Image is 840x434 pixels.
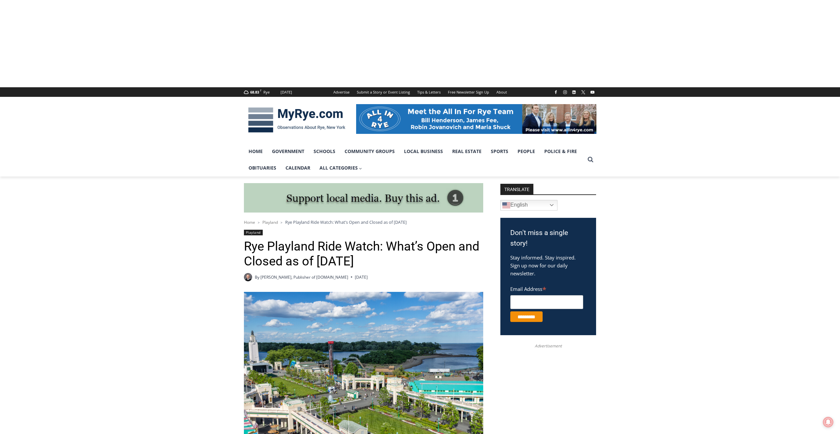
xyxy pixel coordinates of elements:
[244,230,263,235] a: Playland
[356,104,596,134] img: All in for Rye
[448,143,486,160] a: Real Estate
[486,143,513,160] a: Sports
[244,219,255,225] a: Home
[330,87,353,97] a: Advertise
[414,87,444,97] a: Tips & Letters
[579,88,587,96] a: X
[444,87,493,97] a: Free Newsletter Sign Up
[255,274,259,280] span: By
[250,90,259,95] span: 68.83
[315,160,367,176] a: All Categories
[552,88,560,96] a: Facebook
[285,219,407,225] span: Rye Playland Ride Watch: What’s Open and Closed as of [DATE]
[355,274,368,280] time: [DATE]
[260,274,348,280] a: [PERSON_NAME], Publisher of [DOMAIN_NAME]
[244,143,585,177] nav: Primary Navigation
[281,160,315,176] a: Calendar
[263,89,270,95] div: Rye
[244,183,483,213] img: support local media, buy this ad
[319,164,362,172] span: All Categories
[267,143,309,160] a: Government
[309,143,340,160] a: Schools
[513,143,540,160] a: People
[260,89,261,92] span: F
[493,87,511,97] a: About
[244,143,267,160] a: Home
[500,200,557,211] a: English
[510,228,586,249] h3: Don't miss a single story!
[510,282,583,294] label: Email Address
[262,219,278,225] a: Playland
[244,239,483,269] h1: Rye Playland Ride Watch: What’s Open and Closed as of [DATE]
[561,88,569,96] a: Instagram
[585,154,596,166] button: View Search Form
[244,273,252,281] a: Author image
[540,143,582,160] a: Police & Fire
[330,87,511,97] nav: Secondary Navigation
[588,88,596,96] a: YouTube
[500,184,533,194] strong: TRANSLATE
[399,143,448,160] a: Local Business
[502,201,510,209] img: en
[340,143,399,160] a: Community Groups
[510,254,586,277] p: Stay informed. Stay inspired. Sign up now for our daily newsletter.
[244,160,281,176] a: Obituaries
[244,103,350,137] img: MyRye.com
[244,219,483,225] nav: Breadcrumbs
[258,220,260,225] span: >
[528,343,568,349] span: Advertisement
[353,87,414,97] a: Submit a Story or Event Listing
[281,220,283,225] span: >
[570,88,578,96] a: Linkedin
[281,89,292,95] div: [DATE]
